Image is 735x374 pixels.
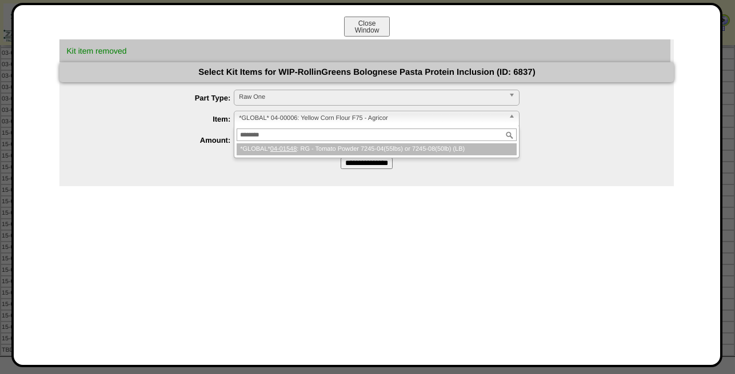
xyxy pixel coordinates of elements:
li: *GLOBAL* : RG - Tomato Powder 7245-04(55lbs) or 7245-08(50lb) (LB) [237,143,517,155]
div: Kit item removed [61,41,669,61]
label: Item: [82,115,234,123]
div: Select Kit Items for WIP-RollinGreens Bolognese Pasta Protein Inclusion (ID: 6837) [59,62,674,82]
span: Raw One [239,90,504,104]
a: CloseWindow [343,26,391,34]
span: *GLOBAL* 04-00006: Yellow Corn Flour F75 - Agricor [239,111,504,125]
label: Part Type: [82,94,234,102]
button: CloseWindow [344,17,390,37]
label: Amount: [82,136,234,144]
em: 04-01548 [270,146,297,152]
